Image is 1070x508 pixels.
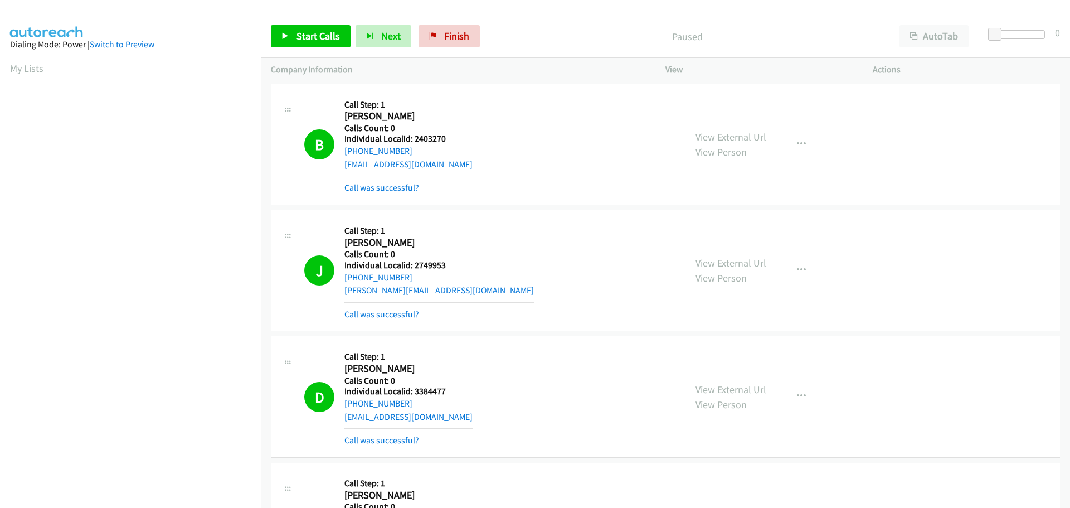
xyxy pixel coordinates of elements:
[344,412,473,422] a: [EMAIL_ADDRESS][DOMAIN_NAME]
[344,478,473,489] h5: Call Step: 1
[304,382,334,412] h1: D
[344,386,473,397] h5: Individual Localid: 3384477
[344,236,461,249] h2: [PERSON_NAME]
[695,257,766,269] a: View External Url
[344,123,473,134] h5: Calls Count: 0
[344,99,473,110] h5: Call Step: 1
[344,249,534,260] h5: Calls Count: 0
[695,146,747,158] a: View Person
[665,63,853,76] p: View
[344,351,473,362] h5: Call Step: 1
[381,30,401,42] span: Next
[344,309,419,320] a: Call was successful?
[344,159,473,170] a: [EMAIL_ADDRESS][DOMAIN_NAME]
[495,29,879,44] p: Paused
[873,63,1060,76] p: Actions
[695,272,747,284] a: View Person
[344,362,461,375] h2: [PERSON_NAME]
[344,146,412,156] a: [PHONE_NUMBER]
[444,30,469,42] span: Finish
[695,398,747,411] a: View Person
[10,62,43,75] a: My Lists
[344,260,534,271] h5: Individual Localid: 2749953
[344,225,534,236] h5: Call Step: 1
[695,130,766,143] a: View External Url
[1055,25,1060,40] div: 0
[419,25,480,47] a: Finish
[1038,210,1070,298] iframe: Resource Center
[356,25,411,47] button: Next
[344,435,419,446] a: Call was successful?
[10,38,251,51] div: Dialing Mode: Power |
[344,489,461,502] h2: [PERSON_NAME]
[304,255,334,286] h1: J
[344,110,461,123] h2: [PERSON_NAME]
[90,39,154,50] a: Switch to Preview
[344,375,473,386] h5: Calls Count: 0
[899,25,969,47] button: AutoTab
[344,133,473,144] h5: Individual Localid: 2403270
[296,30,340,42] span: Start Calls
[344,398,412,409] a: [PHONE_NUMBER]
[271,63,645,76] p: Company Information
[695,383,766,396] a: View External Url
[344,272,412,283] a: [PHONE_NUMBER]
[994,30,1045,39] div: Delay between calls (in seconds)
[271,25,351,47] a: Start Calls
[344,182,419,193] a: Call was successful?
[304,129,334,159] h1: B
[344,285,534,296] a: [PERSON_NAME][EMAIL_ADDRESS][DOMAIN_NAME]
